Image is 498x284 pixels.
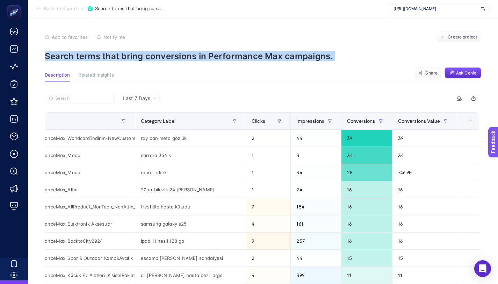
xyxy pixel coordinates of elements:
div: 28 [341,164,392,181]
button: Description [45,72,70,81]
div: freshlife hasta külodu [135,198,246,215]
div: + [463,118,477,124]
span: / [82,6,84,11]
div: 16 [392,233,457,249]
div: 16 [341,233,392,249]
span: Add to favorites [52,34,88,40]
div: 16 [392,181,457,198]
div: 1 [246,147,290,164]
div: 4 [246,267,290,284]
span: Description [45,72,70,78]
div: 16 [392,215,457,232]
div: 1 [246,164,290,181]
div: 9 [246,233,290,249]
span: [URL][DOMAIN_NAME] [394,6,478,12]
div: 6 items selected [463,118,468,134]
div: 2 [246,250,290,267]
div: 11 [341,267,392,284]
span: Notify me [103,34,125,40]
img: svg%3e [481,5,485,12]
p: Search terms that bring conversions in Performance Max campaigns. [45,51,481,61]
div: rahat erkek [135,164,246,181]
div: 34 [291,164,341,181]
div: 16 [341,215,392,232]
span: Ask Genie [456,70,476,76]
div: escamp [PERSON_NAME] sandalyesi [135,250,246,267]
button: Ask Genie [445,68,481,79]
div: 20 gr bilezik 24 [PERSON_NAME] [135,181,246,198]
button: Add to favorites [45,34,88,40]
div: 4 [246,215,290,232]
div: 154 [291,198,341,215]
span: Category Label [141,118,175,124]
div: 16 [392,198,457,215]
span: Related Insights [78,72,114,78]
span: Create project [448,34,477,40]
span: Feedback [4,2,27,8]
div: dr [PERSON_NAME] hasta bezi large [135,267,246,284]
div: 746,90 [392,164,457,181]
div: 11 [392,267,457,284]
div: 399 [291,267,341,284]
span: Impressions [296,118,324,124]
div: 15 [392,250,457,267]
div: 7 [246,198,290,215]
span: Share [425,70,438,76]
div: 44 [291,130,341,147]
span: Back To Report [44,6,78,12]
div: 1 [246,181,290,198]
span: Last 7 Days [123,95,150,102]
div: 24 [291,181,341,198]
div: 16 [341,198,392,215]
div: 161 [291,215,341,232]
div: 15 [341,250,392,267]
div: Open Intercom Messenger [474,260,491,277]
div: 2 [246,130,290,147]
div: ray ban meta gözlük [135,130,246,147]
span: Conversions [347,118,375,124]
div: samsung galaxy s25 [135,215,246,232]
div: 16 [341,181,392,198]
span: Search terms that bring conversions in Performance Max campaigns. [95,6,165,12]
button: Share [414,68,442,79]
div: 34 [392,147,457,164]
div: 39 [341,130,392,147]
div: ipad 11 nesil 128 gb [135,233,246,249]
div: 39 [392,130,457,147]
div: 3 [291,147,341,164]
span: Clicks [252,118,265,124]
button: Create project [436,31,481,43]
div: 257 [291,233,341,249]
div: 44 [291,250,341,267]
input: Search [55,96,110,101]
div: 34 [341,147,392,164]
div: carrera 356 s [135,147,246,164]
span: Conversions Value [398,118,440,124]
button: Related Insights [78,72,114,81]
button: Notify me [96,34,125,40]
